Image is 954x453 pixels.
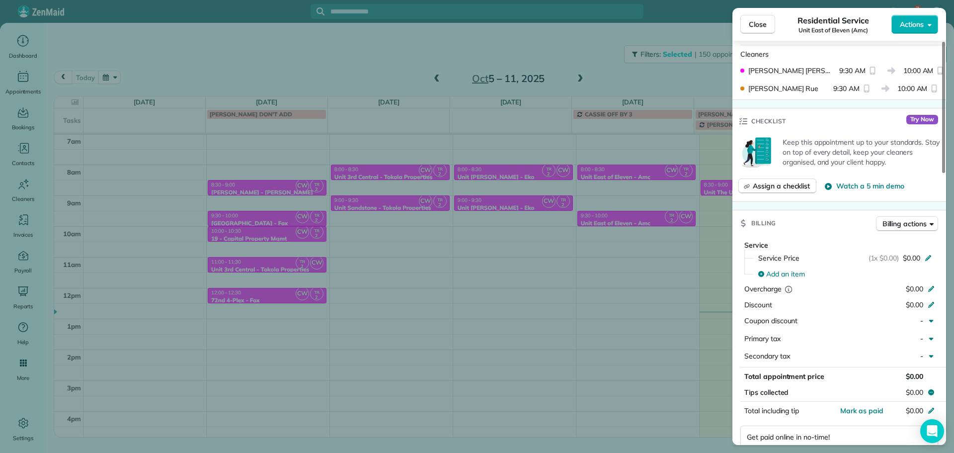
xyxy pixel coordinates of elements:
span: $0.00 [906,284,923,293]
span: (1x $0.00) [869,253,899,263]
button: Tips collected$0.00 [740,385,938,399]
p: Keep this appointment up to your standards. Stay on top of every detail, keep your cleaners organ... [783,137,940,167]
span: Actions [900,19,924,29]
span: Checklist [751,116,786,126]
span: Primary tax [744,334,781,343]
span: 9:30 AM [833,84,860,93]
span: [PERSON_NAME] [PERSON_NAME]-German [748,66,835,76]
span: Residential Service [797,14,869,26]
span: - [920,352,923,361]
span: Total appointment price [744,372,824,381]
span: $0.00 [906,300,923,309]
span: $0.00 [906,387,923,397]
span: 9:30 AM [839,66,866,76]
span: 10:00 AM [897,84,928,93]
span: Total including tip [744,406,799,415]
span: $0.00 [906,406,923,415]
div: Overcharge [744,284,830,294]
button: Assign a checklist [738,179,816,193]
span: $0.00 [903,253,920,263]
span: 10:00 AM [903,66,934,76]
span: Mark as paid [840,406,883,415]
span: Secondary tax [744,352,790,361]
span: Add an item [766,269,805,279]
span: Billing [751,218,776,228]
span: $0.00 [906,372,923,381]
button: Watch a 5 min demo [824,181,904,191]
span: Watch a 5 min demo [836,181,904,191]
span: Service Price [758,253,799,263]
button: Add an item [752,266,938,282]
span: Unit East of Eleven (Amc) [798,26,868,34]
span: Cleaners [740,50,769,59]
div: Open Intercom Messenger [920,419,944,443]
span: Get paid online in no-time! [747,432,830,442]
span: Billing actions [882,219,927,229]
span: - [920,334,923,343]
span: Service [744,241,768,250]
span: - [920,316,923,325]
span: Coupon discount [744,316,797,325]
button: Service Price(1x $0.00)$0.00 [752,250,938,266]
span: Discount [744,300,772,309]
button: Close [740,15,775,34]
span: [PERSON_NAME] Rue [748,84,818,93]
button: Mark as paid [840,406,883,416]
span: Close [749,19,767,29]
span: Try Now [906,115,938,125]
span: Assign a checklist [753,181,810,191]
span: Tips collected [744,387,789,397]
